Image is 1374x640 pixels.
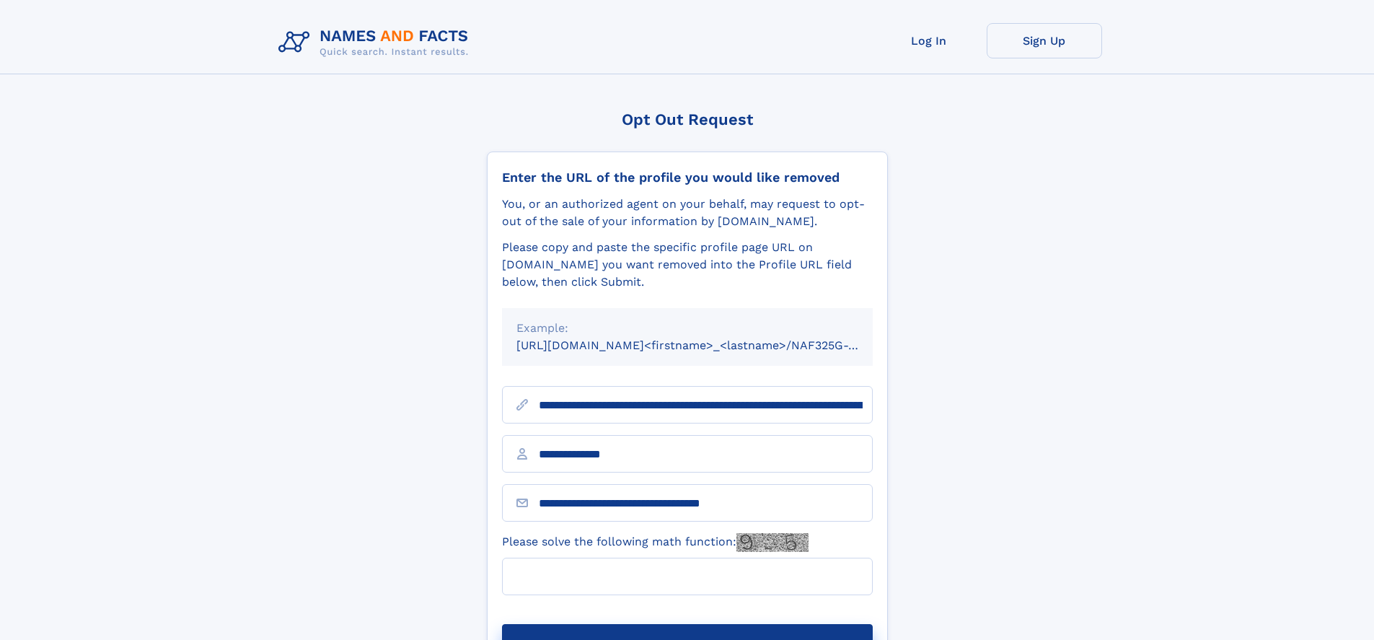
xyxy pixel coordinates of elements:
[487,110,888,128] div: Opt Out Request
[273,23,480,62] img: Logo Names and Facts
[502,170,873,185] div: Enter the URL of the profile you would like removed
[987,23,1102,58] a: Sign Up
[502,533,809,552] label: Please solve the following math function:
[502,239,873,291] div: Please copy and paste the specific profile page URL on [DOMAIN_NAME] you want removed into the Pr...
[871,23,987,58] a: Log In
[516,320,858,337] div: Example:
[516,338,900,352] small: [URL][DOMAIN_NAME]<firstname>_<lastname>/NAF325G-xxxxxxxx
[502,196,873,230] div: You, or an authorized agent on your behalf, may request to opt-out of the sale of your informatio...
